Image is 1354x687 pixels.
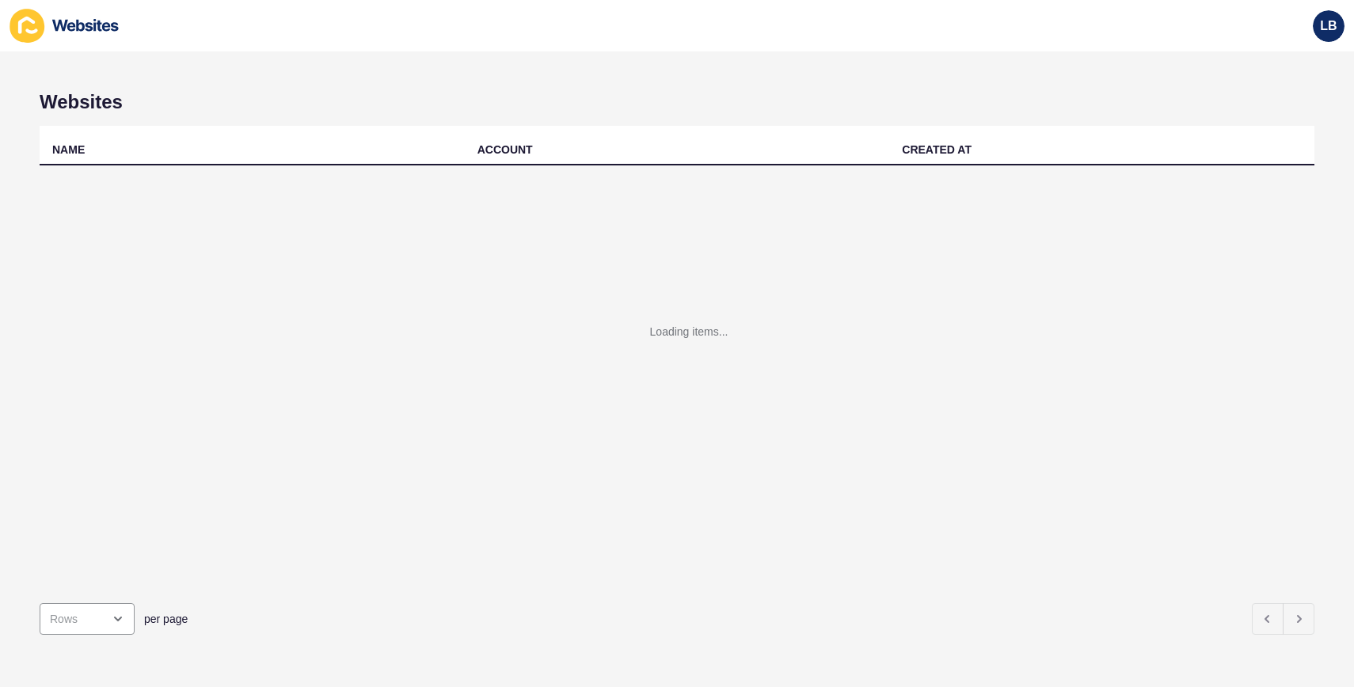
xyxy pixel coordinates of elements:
[40,91,1314,113] h1: Websites
[52,142,85,158] div: NAME
[477,142,533,158] div: ACCOUNT
[902,142,972,158] div: CREATED AT
[1320,18,1337,34] span: LB
[40,603,135,635] div: open menu
[650,324,728,340] div: Loading items...
[144,611,188,627] span: per page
